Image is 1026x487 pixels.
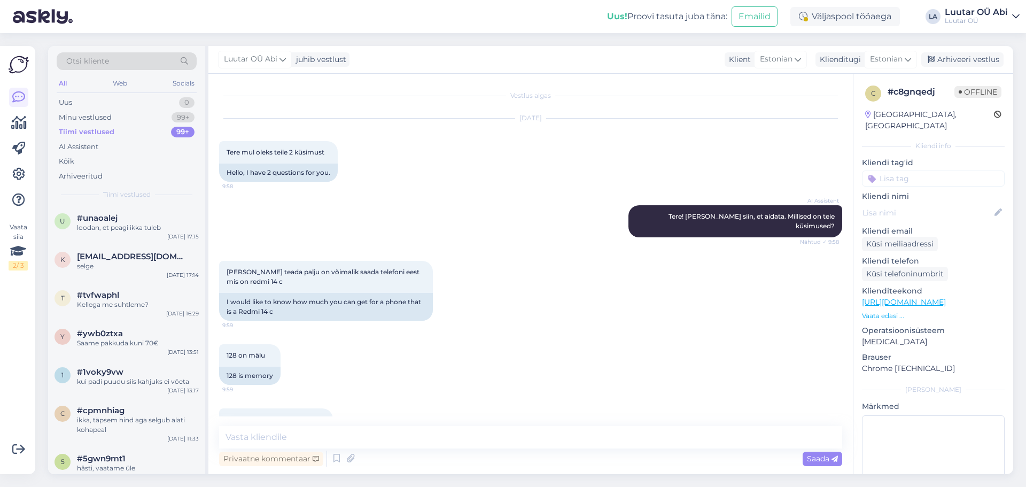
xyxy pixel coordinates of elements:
[170,76,197,90] div: Socials
[9,55,29,75] img: Askly Logo
[799,197,839,205] span: AI Assistent
[760,53,792,65] span: Estonian
[167,386,199,395] div: [DATE] 13:17
[77,290,119,300] span: #tvfwaphl
[227,268,421,285] span: [PERSON_NAME] teada palju on võimalik saada telefoni eest mis on redmi 14 c
[77,463,199,473] div: hästi, vaatame üle
[77,300,199,310] div: Kellega me suhtleme?
[59,112,112,123] div: Minu vestlused
[945,8,1008,17] div: Luutar OÜ Abi
[219,91,842,101] div: Vestlus algas
[871,89,876,97] span: c
[862,141,1005,151] div: Kliendi info
[167,271,199,279] div: [DATE] 17:14
[77,377,199,386] div: kui padi puudu siis kahjuks ei võeta
[166,310,199,318] div: [DATE] 16:29
[77,213,118,223] span: #unaoalej
[60,217,65,225] span: u
[219,452,323,466] div: Privaatne kommentaar
[862,311,1005,321] p: Vaata edasi ...
[862,385,1005,395] div: [PERSON_NAME]
[862,207,992,219] input: Lisa nimi
[77,367,123,377] span: #1voky9vw
[77,329,123,338] span: #ywb0ztxa
[77,223,199,233] div: loodan, et peagi ikka tuleb
[222,385,262,393] span: 9:59
[167,233,199,241] div: [DATE] 17:15
[862,336,1005,347] p: [MEDICAL_DATA]
[227,148,324,156] span: Tere mul oleks teile 2 küsimust
[224,53,277,65] span: Luutar OÜ Abi
[60,409,65,418] span: c
[222,182,262,190] span: 9:58
[77,261,199,271] div: selge
[66,56,109,67] span: Otsi kliente
[59,171,103,182] div: Arhiveeritud
[725,54,751,65] div: Klient
[945,17,1008,25] div: Luutar OÜ
[77,454,126,463] span: #5gwn9mt1
[227,415,304,423] span: Ja arvuti milleks on asus
[59,127,114,137] div: Tiimi vestlused
[179,97,195,108] div: 0
[103,190,151,199] span: Tiimi vestlused
[59,97,72,108] div: Uus
[862,267,948,281] div: Küsi telefoninumbrit
[790,7,900,26] div: Väljaspool tööaega
[222,321,262,329] span: 9:59
[227,351,265,359] span: 128 on mälu
[862,226,1005,237] p: Kliendi email
[57,76,69,90] div: All
[167,473,199,481] div: [DATE] 11:09
[77,415,199,435] div: ikka, täpsem hind aga selgub alati kohapeal
[60,256,65,264] span: k
[219,113,842,123] div: [DATE]
[61,458,65,466] span: 5
[607,11,627,21] b: Uus!
[219,293,433,321] div: I would like to know how much you can get for a phone that is a Redmi 14 c
[167,435,199,443] div: [DATE] 11:33
[172,112,195,123] div: 99+
[219,367,281,385] div: 128 is memory
[862,363,1005,374] p: Chrome [TECHNICAL_ID]
[862,171,1005,187] input: Lisa tag
[921,52,1004,67] div: Arhiveeri vestlus
[59,142,98,152] div: AI Assistent
[862,237,938,251] div: Küsi meiliaadressi
[954,86,1001,98] span: Offline
[292,54,346,65] div: juhib vestlust
[862,157,1005,168] p: Kliendi tag'id
[862,256,1005,267] p: Kliendi telefon
[61,294,65,302] span: t
[167,348,199,356] div: [DATE] 13:51
[815,54,861,65] div: Klienditugi
[870,53,903,65] span: Estonian
[111,76,129,90] div: Web
[888,86,954,98] div: # c8gnqedj
[862,191,1005,202] p: Kliendi nimi
[669,212,836,230] span: Tere! [PERSON_NAME] siin, et aidata. Millised on teie küsimused?
[732,6,778,27] button: Emailid
[60,333,65,341] span: y
[219,164,338,182] div: Hello, I have 2 questions for you.
[77,406,125,415] span: #cpmnhiag
[77,338,199,348] div: Saame pakkuda kuni 70€
[59,156,74,167] div: Kõik
[862,352,1005,363] p: Brauser
[607,10,727,23] div: Proovi tasuta juba täna:
[926,9,941,24] div: LA
[862,297,946,307] a: [URL][DOMAIN_NAME]
[9,261,28,270] div: 2 / 3
[807,454,838,463] span: Saada
[61,371,64,379] span: 1
[862,401,1005,412] p: Märkmed
[77,252,188,261] span: karlitgi@gmail.com
[799,238,839,246] span: Nähtud ✓ 9:58
[862,285,1005,297] p: Klienditeekond
[171,127,195,137] div: 99+
[862,325,1005,336] p: Operatsioonisüsteem
[945,8,1020,25] a: Luutar OÜ AbiLuutar OÜ
[865,109,994,132] div: [GEOGRAPHIC_DATA], [GEOGRAPHIC_DATA]
[9,222,28,270] div: Vaata siia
